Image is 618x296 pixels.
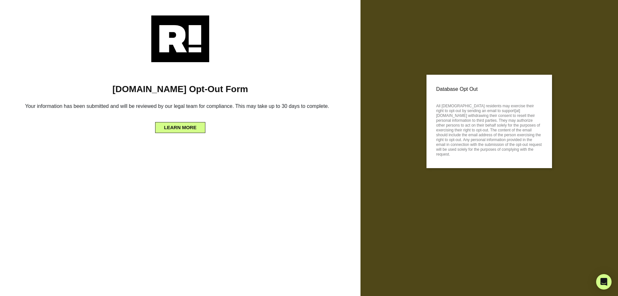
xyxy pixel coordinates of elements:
[596,274,612,290] div: Open Intercom Messenger
[155,123,206,129] a: LEARN MORE
[155,122,206,133] button: LEARN MORE
[10,84,351,95] h1: [DOMAIN_NAME] Opt-Out Form
[436,102,542,157] p: All [DEMOGRAPHIC_DATA] residents may exercise their right to opt-out by sending an email to suppo...
[151,15,209,62] img: Retention.com
[10,100,351,114] h6: Your information has been submitted and will be reviewed by our legal team for compliance. This m...
[436,84,542,94] p: Database Opt Out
